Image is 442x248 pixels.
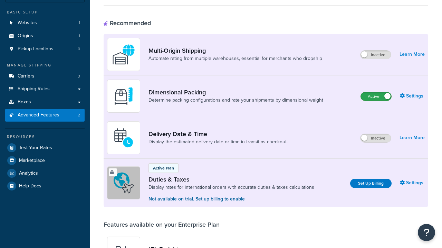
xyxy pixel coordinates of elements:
img: WatD5o0RtDAAAAAElFTkSuQmCC [112,42,136,66]
a: Automate rating from multiple warehouses, essential for merchants who dropship [148,55,322,62]
a: Settings [400,178,425,188]
span: Carriers [18,73,35,79]
a: Display the estimated delivery date or time in transit as checkout. [148,138,288,145]
li: Advanced Features [5,109,85,122]
label: Inactive [361,51,391,59]
button: Open Resource Center [418,224,435,241]
span: 1 [79,20,80,26]
div: Features available on your Enterprise Plan [104,221,220,228]
li: Carriers [5,70,85,83]
a: Set Up Billing [350,179,392,188]
span: Advanced Features [18,112,59,118]
a: Display rates for international orders with accurate duties & taxes calculations [148,184,314,191]
div: Recommended [104,19,151,27]
a: Delivery Date & Time [148,130,288,138]
span: Origins [18,33,33,39]
img: DTVBYsAAAAAASUVORK5CYII= [112,84,136,108]
a: Dimensional Packing [148,89,323,96]
label: Inactive [361,134,391,142]
span: Shipping Rules [18,86,50,92]
a: Help Docs [5,180,85,192]
a: Analytics [5,167,85,179]
div: Resources [5,134,85,140]
span: Boxes [18,99,31,105]
span: 3 [78,73,80,79]
a: Duties & Taxes [148,176,314,183]
p: Active Plan [153,165,174,171]
span: Analytics [19,170,38,176]
a: Origins1 [5,30,85,42]
a: Advanced Features2 [5,109,85,122]
label: Active [361,92,391,101]
div: Basic Setup [5,9,85,15]
span: 0 [78,46,80,52]
span: Marketplace [19,158,45,164]
a: Marketplace [5,154,85,167]
span: 1 [79,33,80,39]
a: Carriers3 [5,70,85,83]
a: Test Your Rates [5,142,85,154]
li: Websites [5,17,85,29]
a: Settings [400,91,425,101]
a: Learn More [400,50,425,59]
a: Shipping Rules [5,83,85,95]
span: Websites [18,20,37,26]
a: Pickup Locations0 [5,43,85,55]
a: Multi-Origin Shipping [148,47,322,54]
img: gfkeb5ejjkALwAAAABJRU5ErkJggg== [112,126,136,150]
div: Manage Shipping [5,62,85,68]
li: Origins [5,30,85,42]
a: Determine packing configurations and rate your shipments by dimensional weight [148,97,323,104]
p: Not available on trial. Set up billing to enable [148,195,314,203]
span: 2 [78,112,80,118]
a: Learn More [400,133,425,143]
li: Pickup Locations [5,43,85,55]
span: Help Docs [19,183,41,189]
span: Pickup Locations [18,46,54,52]
a: Boxes [5,96,85,108]
span: Test Your Rates [19,145,52,151]
a: Websites1 [5,17,85,29]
